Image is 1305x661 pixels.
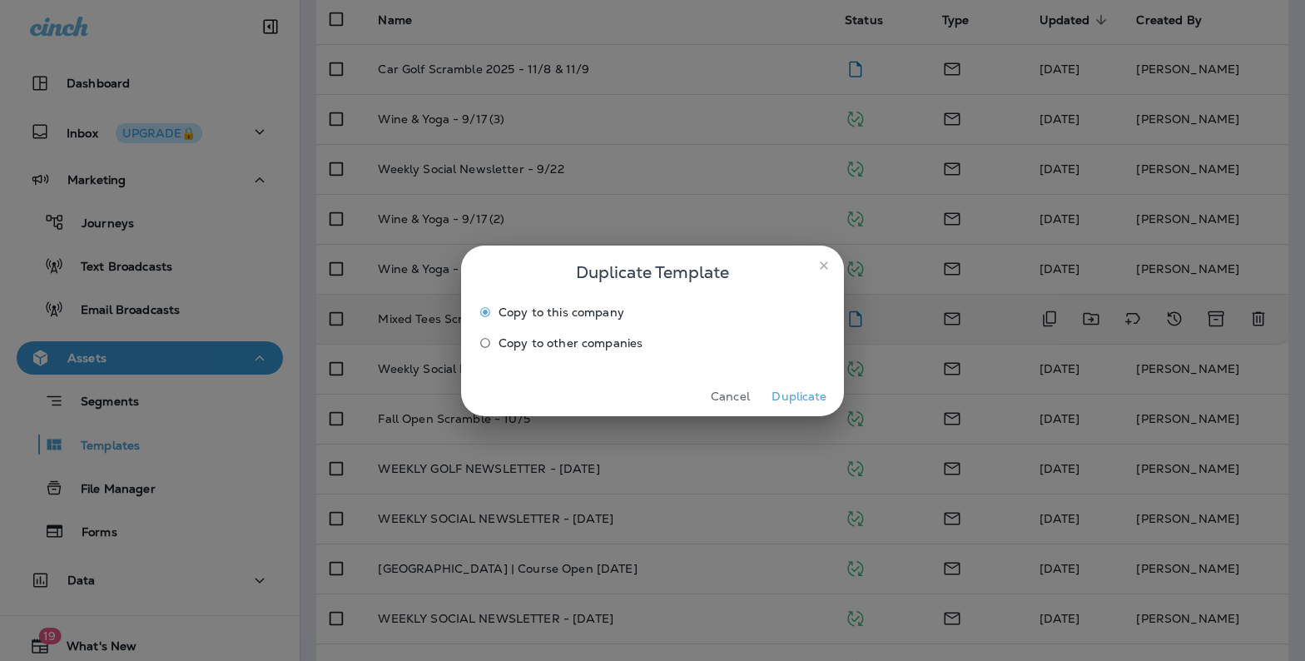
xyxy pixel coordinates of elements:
[811,252,837,279] button: close
[499,306,624,319] span: Copy to this company
[499,336,643,350] span: Copy to other companies
[768,384,831,410] button: Duplicate
[699,384,762,410] button: Cancel
[576,259,729,286] span: Duplicate Template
